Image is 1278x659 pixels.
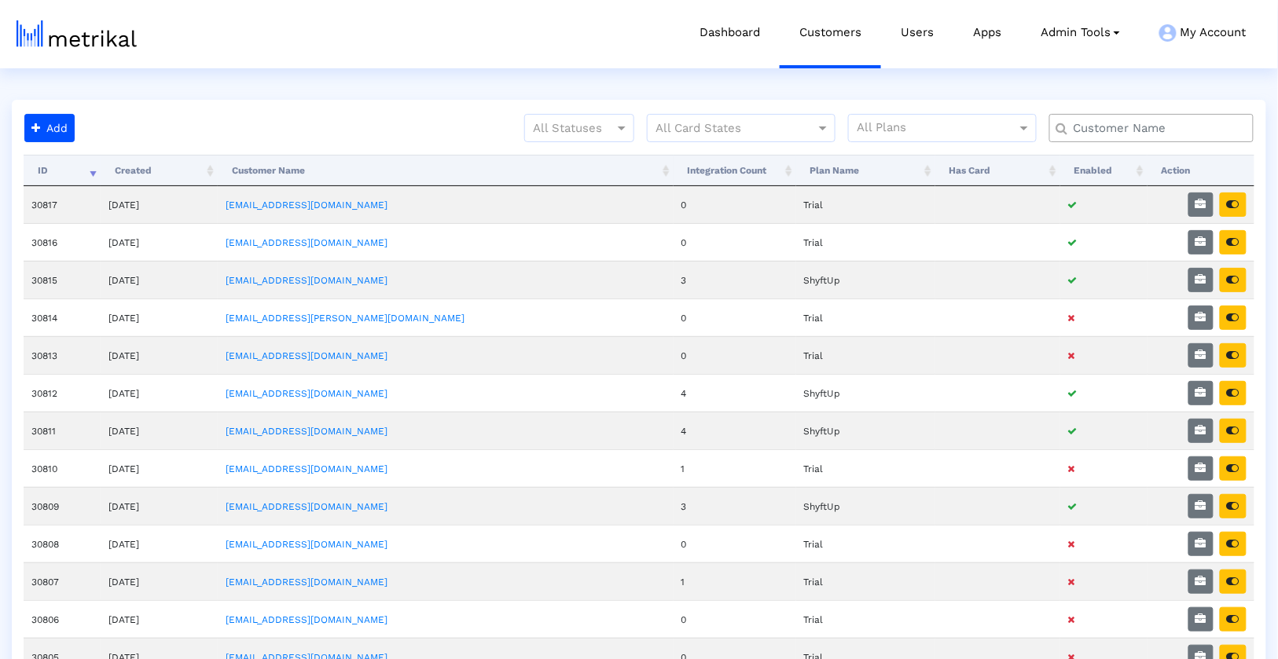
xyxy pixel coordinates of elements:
[24,336,101,374] td: 30813
[226,501,387,512] a: [EMAIL_ADDRESS][DOMAIN_NAME]
[101,562,218,600] td: [DATE]
[101,298,218,336] td: [DATE]
[1060,155,1148,186] th: Enabled: activate to sort column ascending
[796,449,935,487] td: Trial
[796,487,935,525] td: ShyftUp
[674,487,796,525] td: 3
[101,487,218,525] td: [DATE]
[674,298,796,336] td: 0
[796,412,935,449] td: ShyftUp
[226,426,387,437] a: [EMAIL_ADDRESS][DOMAIN_NAME]
[226,539,387,550] a: [EMAIL_ADDRESS][DOMAIN_NAME]
[24,412,101,449] td: 30811
[796,261,935,298] td: ShyftUp
[24,223,101,261] td: 30816
[24,261,101,298] td: 30815
[796,600,935,638] td: Trial
[226,577,387,588] a: [EMAIL_ADDRESS][DOMAIN_NAME]
[674,525,796,562] td: 0
[796,374,935,412] td: ShyftUp
[674,600,796,638] td: 0
[674,155,796,186] th: Integration Count: activate to sort column ascending
[226,388,387,399] a: [EMAIL_ADDRESS][DOMAIN_NAME]
[24,114,75,142] button: Add
[226,350,387,361] a: [EMAIL_ADDRESS][DOMAIN_NAME]
[656,119,799,139] input: All Card States
[674,186,796,223] td: 0
[674,412,796,449] td: 4
[796,336,935,374] td: Trial
[24,155,101,186] th: ID: activate to sort column ascending
[226,463,387,474] a: [EMAIL_ADDRESS][DOMAIN_NAME]
[24,562,101,600] td: 30807
[796,562,935,600] td: Trial
[1159,24,1177,42] img: my-account-menu-icon.png
[101,374,218,412] td: [DATE]
[101,449,218,487] td: [DATE]
[218,155,674,186] th: Customer Name: activate to sort column ascending
[1063,120,1247,137] input: Customer Name
[674,336,796,374] td: 0
[674,449,796,487] td: 1
[674,223,796,261] td: 0
[24,186,101,223] td: 30817
[796,298,935,336] td: Trial
[101,336,218,374] td: [DATE]
[101,261,218,298] td: [DATE]
[24,600,101,638] td: 30806
[226,614,387,625] a: [EMAIL_ADDRESS][DOMAIN_NAME]
[24,487,101,525] td: 30809
[226,313,465,324] a: [EMAIL_ADDRESS][PERSON_NAME][DOMAIN_NAME]
[24,449,101,487] td: 30810
[24,298,101,336] td: 30814
[857,119,1019,139] input: All Plans
[101,223,218,261] td: [DATE]
[24,374,101,412] td: 30812
[17,20,137,47] img: metrical-logo-light.png
[796,223,935,261] td: Trial
[1148,155,1254,186] th: Action
[101,600,218,638] td: [DATE]
[101,525,218,562] td: [DATE]
[101,155,218,186] th: Created: activate to sort column ascending
[226,200,387,211] a: [EMAIL_ADDRESS][DOMAIN_NAME]
[796,186,935,223] td: Trial
[226,237,387,248] a: [EMAIL_ADDRESS][DOMAIN_NAME]
[674,261,796,298] td: 3
[674,562,796,600] td: 1
[935,155,1060,186] th: Has Card: activate to sort column ascending
[674,374,796,412] td: 4
[101,412,218,449] td: [DATE]
[24,525,101,562] td: 30808
[101,186,218,223] td: [DATE]
[226,275,387,286] a: [EMAIL_ADDRESS][DOMAIN_NAME]
[796,155,935,186] th: Plan Name: activate to sort column ascending
[796,525,935,562] td: Trial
